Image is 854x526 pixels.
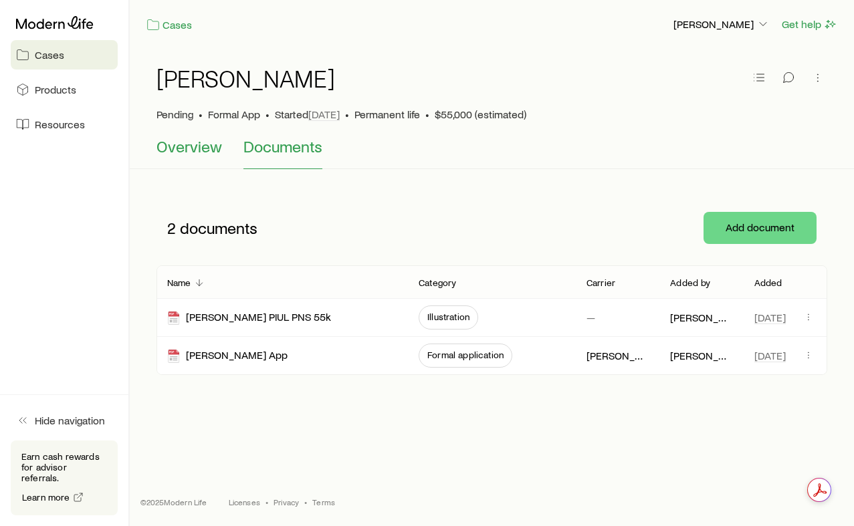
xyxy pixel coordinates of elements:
span: [DATE] [754,349,786,362]
span: Hide navigation [35,414,105,427]
span: [DATE] [308,108,340,121]
span: • [345,108,349,121]
span: • [265,108,270,121]
a: Cases [146,17,193,33]
span: $55,000 (estimated) [435,108,526,121]
p: [PERSON_NAME] [670,311,732,324]
p: Pending [156,108,193,121]
div: [PERSON_NAME] PIUL PNS 55k [167,310,331,325]
div: [PERSON_NAME] App [167,348,288,364]
p: © 2025 Modern Life [140,497,207,507]
div: Case details tabs [156,137,827,169]
a: Licenses [229,497,260,507]
p: [PERSON_NAME] [PERSON_NAME] [586,349,649,362]
a: Resources [11,110,118,139]
span: • [199,108,203,121]
p: Added [754,277,782,288]
button: Hide navigation [11,406,118,435]
a: Products [11,75,118,104]
span: Illustration [427,311,469,322]
p: Name [167,277,191,288]
p: Started [275,108,340,121]
span: 2 [167,219,176,237]
span: • [265,497,268,507]
span: Formal App [208,108,260,121]
button: Add document [704,212,817,244]
p: Added by [670,277,710,288]
span: Documents [243,137,322,156]
button: Get help [781,17,838,32]
span: Learn more [22,493,70,502]
p: Earn cash rewards for advisor referrals. [21,451,107,483]
span: Resources [35,118,85,131]
span: documents [180,219,257,237]
a: Privacy [274,497,299,507]
h1: [PERSON_NAME] [156,65,335,92]
p: — [586,311,595,324]
span: [DATE] [754,311,786,324]
p: Category [419,277,456,288]
a: Terms [312,497,335,507]
span: Products [35,83,76,96]
span: • [425,108,429,121]
span: Cases [35,48,64,61]
span: Overview [156,137,222,156]
p: [PERSON_NAME] [670,349,732,362]
div: Earn cash rewards for advisor referrals.Learn more [11,440,118,515]
a: Cases [11,40,118,70]
span: Permanent life [354,108,420,121]
span: • [304,497,307,507]
p: Carrier [586,277,615,288]
span: Formal application [427,350,504,360]
button: [PERSON_NAME] [673,17,770,33]
p: [PERSON_NAME] [673,17,770,31]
